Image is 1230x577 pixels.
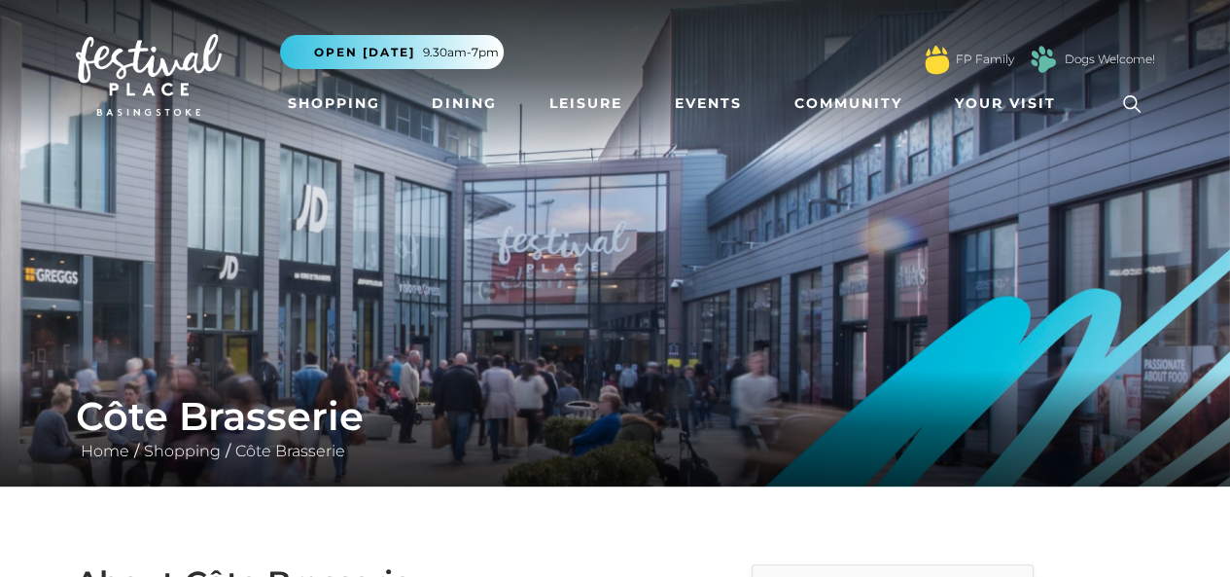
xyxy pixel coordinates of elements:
a: Community [787,86,910,122]
a: Events [667,86,750,122]
a: Côte Brasserie [230,442,350,460]
h1: Côte Brasserie [76,393,1155,440]
a: Home [76,442,134,460]
a: Leisure [542,86,630,122]
a: FP Family [956,51,1014,68]
button: Open [DATE] 9.30am-7pm [280,35,504,69]
a: Dining [424,86,505,122]
a: Your Visit [947,86,1073,122]
a: Shopping [139,442,226,460]
a: Dogs Welcome! [1065,51,1155,68]
span: Open [DATE] [314,44,415,61]
img: Festival Place Logo [76,34,222,116]
span: 9.30am-7pm [423,44,499,61]
span: Your Visit [955,93,1056,114]
div: / / [61,393,1170,463]
a: Shopping [280,86,388,122]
